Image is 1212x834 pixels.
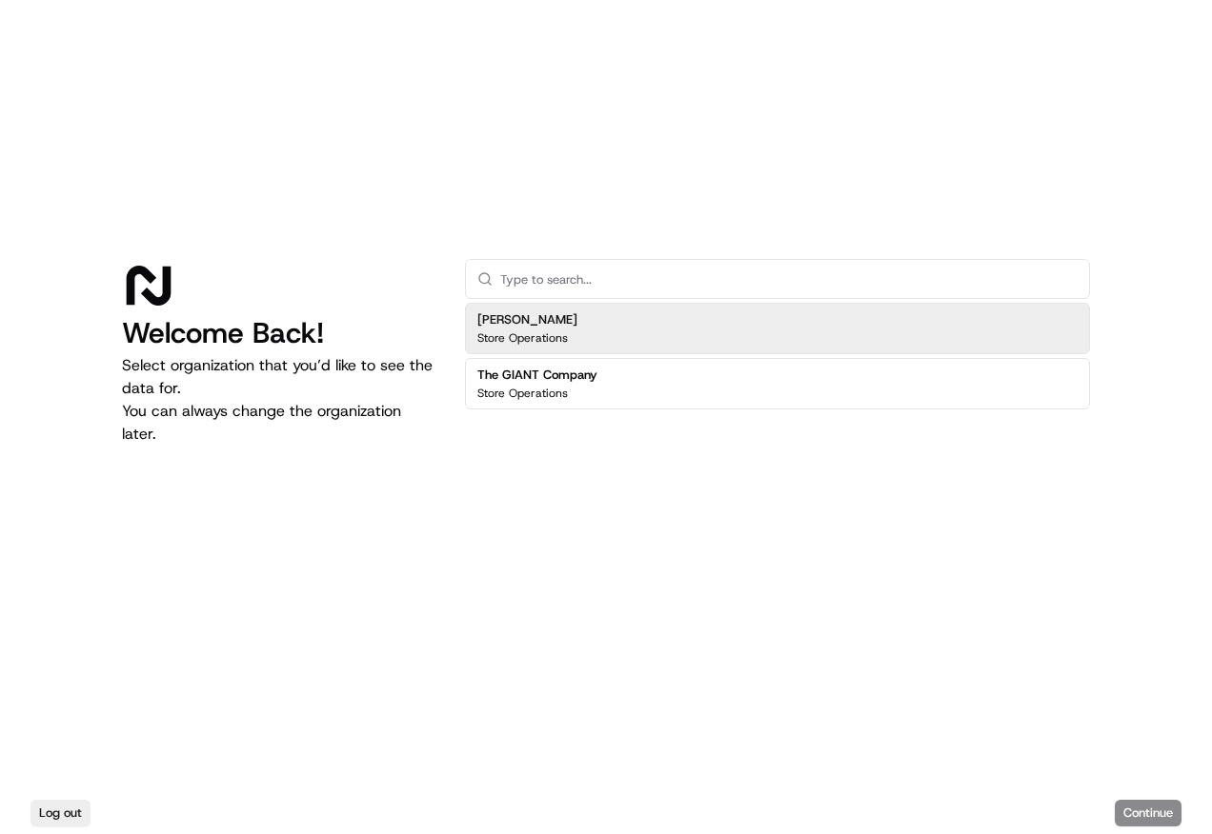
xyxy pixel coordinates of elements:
h2: [PERSON_NAME] [477,311,577,328]
p: Select organization that you’d like to see the data for. You can always change the organization l... [122,354,434,446]
button: Log out [30,800,91,826]
p: Store Operations [477,386,568,401]
div: Suggestions [465,299,1090,413]
input: Type to search... [500,260,1078,298]
h1: Welcome Back! [122,316,434,350]
h2: The GIANT Company [477,367,597,384]
p: Store Operations [477,330,568,346]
